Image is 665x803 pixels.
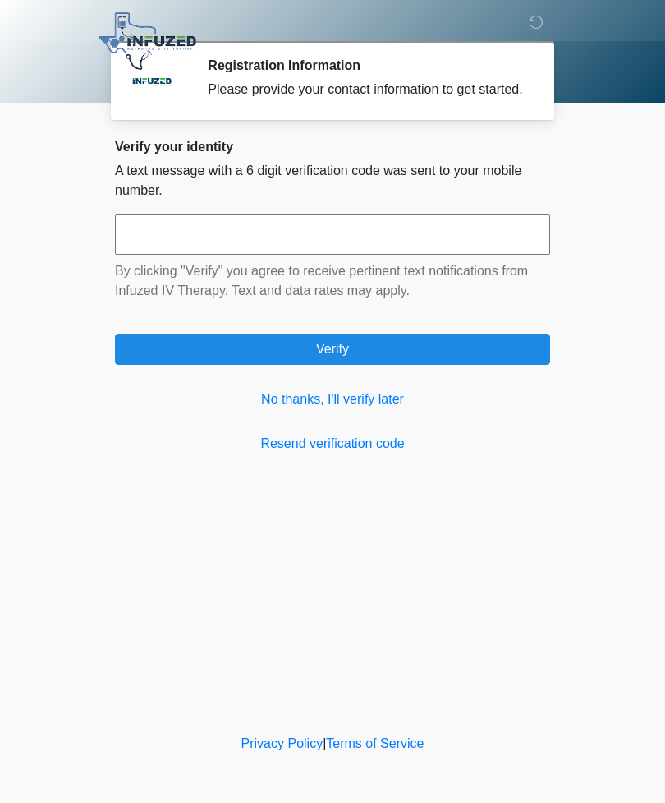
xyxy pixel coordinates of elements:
a: Privacy Policy [241,736,323,750]
a: Terms of Service [326,736,424,750]
a: Resend verification code [115,434,550,454]
p: A text message with a 6 digit verification code was sent to your mobile number. [115,161,550,201]
button: Verify [115,334,550,365]
div: Please provide your contact information to get started. [208,80,525,99]
h2: Verify your identity [115,139,550,155]
a: No thanks, I'll verify later [115,390,550,409]
p: By clicking "Verify" you agree to receive pertinent text notifications from Infuzed IV Therapy. T... [115,261,550,301]
img: Infuzed IV Therapy Logo [99,12,196,70]
a: | [323,736,326,750]
img: Agent Avatar [127,58,177,107]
